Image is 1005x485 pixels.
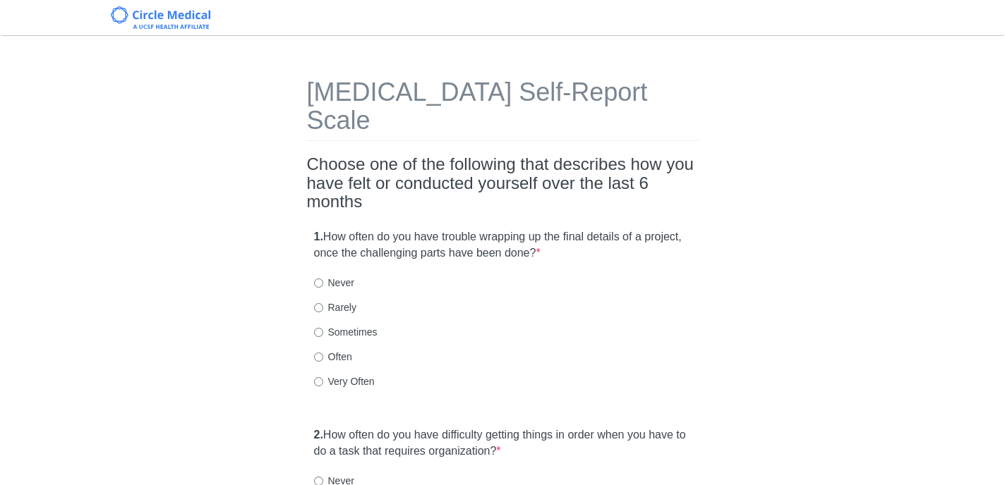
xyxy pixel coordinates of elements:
h2: Choose one of the following that describes how you have felt or conducted yourself over the last ... [307,155,699,211]
input: Never [314,278,323,288]
input: Sometimes [314,328,323,337]
label: Sometimes [314,325,378,339]
label: Never [314,276,354,290]
h1: [MEDICAL_DATA] Self-Report Scale [307,78,699,141]
strong: 2. [314,429,323,441]
img: Circle Medical Logo [111,6,210,29]
input: Rarely [314,303,323,312]
strong: 1. [314,231,323,242]
label: Often [314,350,352,364]
label: How often do you have trouble wrapping up the final details of a project, once the challenging pa... [314,229,692,262]
input: Very Often [314,377,323,386]
label: Very Often [314,374,375,388]
label: How often do you have difficulty getting things in order when you have to do a task that requires... [314,427,692,460]
label: Rarely [314,300,356,314]
input: Often [314,352,323,362]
